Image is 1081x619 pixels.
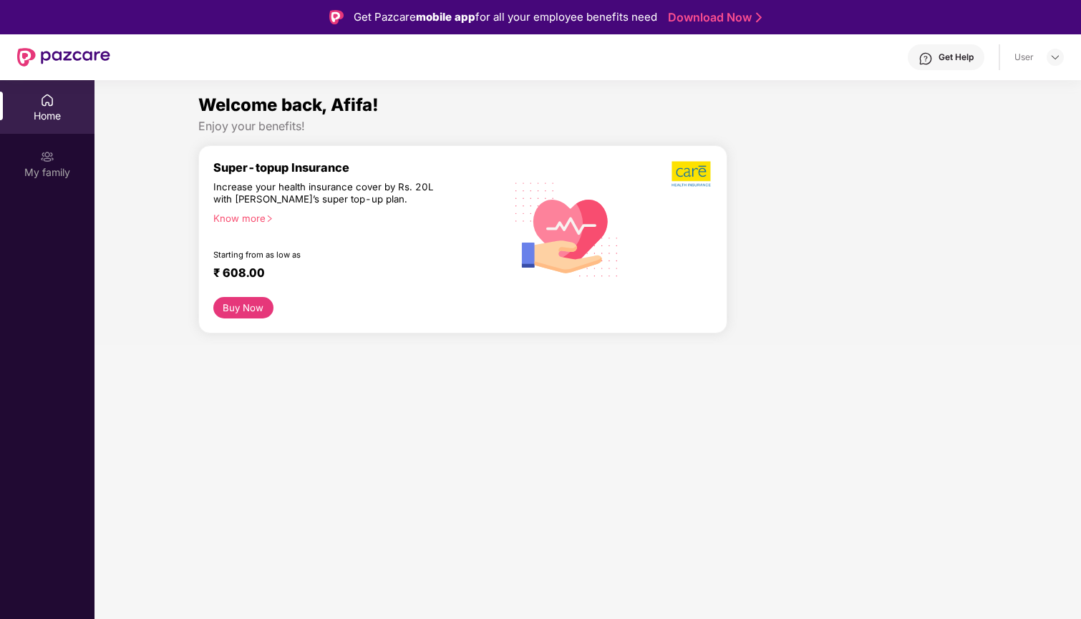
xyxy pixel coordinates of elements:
strong: mobile app [416,10,475,24]
img: svg+xml;base64,PHN2ZyBpZD0iRHJvcGRvd24tMzJ4MzIiIHhtbG5zPSJodHRwOi8vd3d3LnczLm9yZy8yMDAwL3N2ZyIgd2... [1050,52,1061,63]
img: svg+xml;base64,PHN2ZyBpZD0iSGVscC0zMngzMiIgeG1sbnM9Imh0dHA6Ly93d3cudzMub3JnLzIwMDAvc3ZnIiB3aWR0aD... [918,52,933,66]
a: Download Now [668,10,757,25]
div: Super-topup Insurance [213,160,505,175]
img: svg+xml;base64,PHN2ZyB4bWxucz0iaHR0cDovL3d3dy53My5vcmcvMjAwMC9zdmciIHhtbG5zOnhsaW5rPSJodHRwOi8vd3... [505,165,629,292]
img: svg+xml;base64,PHN2ZyBpZD0iSG9tZSIgeG1sbnM9Imh0dHA6Ly93d3cudzMub3JnLzIwMDAvc3ZnIiB3aWR0aD0iMjAiIG... [40,93,54,107]
div: Know more [213,213,496,223]
div: Get Pazcare for all your employee benefits need [354,9,657,26]
img: b5dec4f62d2307b9de63beb79f102df3.png [672,160,712,187]
div: Enjoy your benefits! [198,119,977,134]
span: Welcome back, Afifa! [198,94,379,115]
div: ₹ 608.00 [213,265,490,283]
div: Get Help [939,52,974,63]
img: svg+xml;base64,PHN2ZyB3aWR0aD0iMjAiIGhlaWdodD0iMjAiIHZpZXdCb3g9IjAgMCAyMCAyMCIgZmlsbD0ibm9uZSIgeG... [40,150,54,164]
div: Increase your health insurance cover by Rs. 20L with [PERSON_NAME]’s super top-up plan. [213,181,442,206]
img: New Pazcare Logo [17,48,110,67]
div: User [1014,52,1034,63]
button: Buy Now [213,297,273,318]
span: right [266,215,273,223]
img: Logo [329,10,344,24]
img: Stroke [756,10,762,25]
div: Starting from as low as [213,250,444,260]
